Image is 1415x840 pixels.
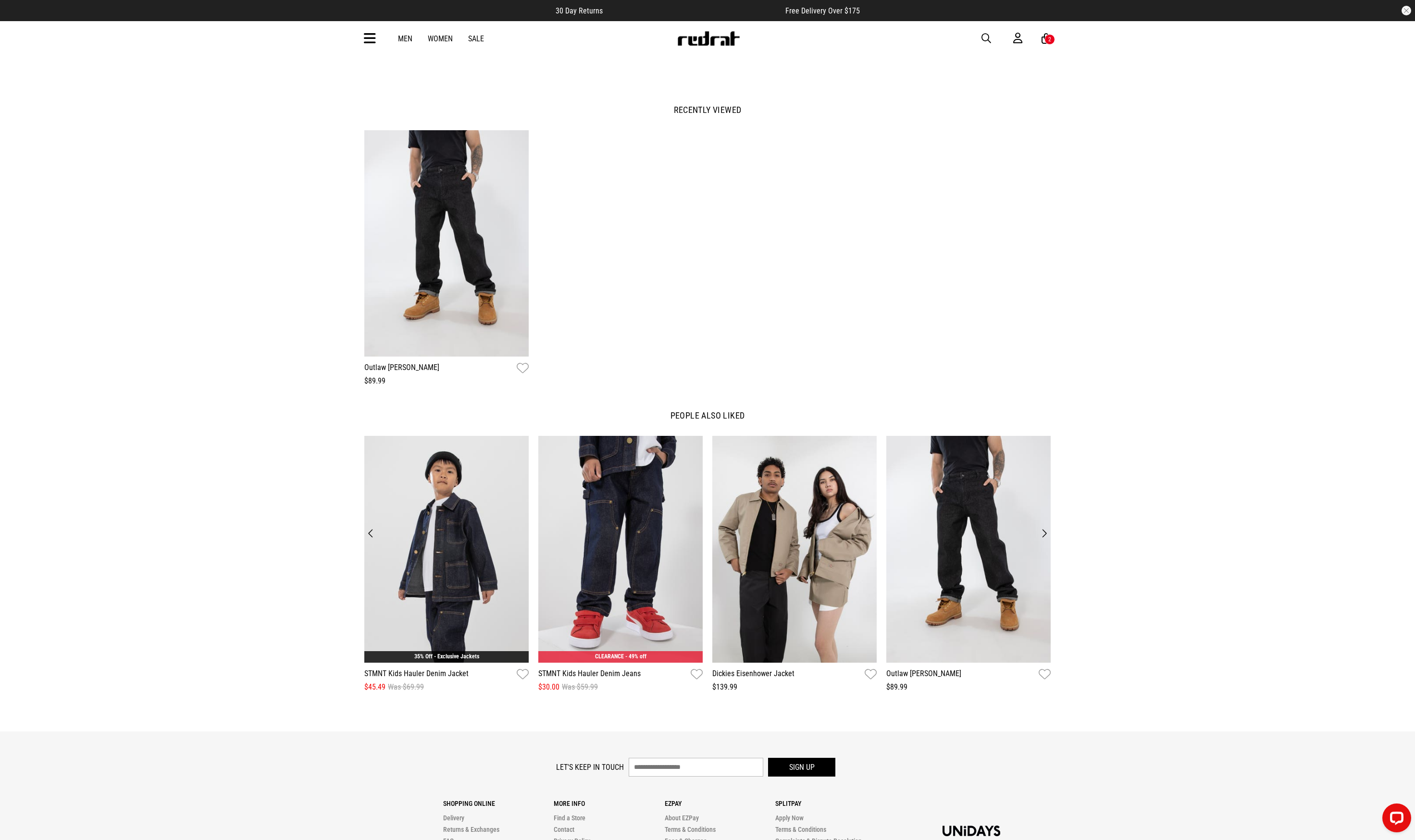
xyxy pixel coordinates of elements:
iframe: Customer reviews powered by Trustpilot [622,6,766,15]
p: Recently viewed [364,104,1051,116]
p: People also liked [364,410,1051,421]
a: Apply Now [775,814,804,822]
span: Free Delivery Over $175 [785,6,860,15]
div: $89.99 [886,681,1051,693]
a: STMNT Kids Hauler Denim Jacket [364,667,469,681]
span: CLEARANCE [595,653,624,660]
a: Terms & Conditions [775,826,826,833]
p: More Info [554,800,664,807]
a: Delivery [443,814,464,822]
div: $139.99 [712,681,877,693]
button: Previous [364,527,377,540]
a: About EZPay [665,814,699,822]
p: Shopping Online [443,800,554,807]
a: Terms & Conditions [665,826,716,833]
label: Let's keep in touch [556,763,624,772]
a: Women [428,34,453,43]
a: Sale [468,34,484,43]
button: Next [1038,527,1051,540]
img: Outlaw Nomad Denim in Blue [886,436,1051,663]
iframe: LiveChat chat widget [1375,800,1415,840]
span: - 49% off [625,653,646,660]
p: Splitpay [775,800,886,807]
img: Unidays [943,826,1000,836]
a: Outlaw [PERSON_NAME] [886,667,961,681]
span: Was $59.99 [562,681,598,693]
img: Outlaw Nomad Denim in Blue [364,130,529,357]
a: Returns & Exchanges [443,826,499,833]
div: 2 [1048,36,1051,43]
a: Outlaw [PERSON_NAME] [364,361,439,375]
img: Dickies Eisenhower Jacket in Brown [712,436,877,663]
span: 30 Day Returns [556,6,603,15]
img: Stmnt Kids Hauler Denim Jacket in Blue [364,436,529,663]
span: Was $69.99 [388,681,424,693]
span: $45.49 [364,681,385,693]
a: Dickies Eisenhower Jacket [712,667,794,681]
a: 2 [1042,34,1051,44]
a: Men [398,34,412,43]
button: Sign up [768,758,835,777]
a: 35% Off - Exclusive Jackets [414,653,479,660]
a: STMNT Kids Hauler Denim Jeans [538,667,641,681]
a: Contact [554,826,574,833]
p: Ezpay [665,800,775,807]
div: $89.99 [364,375,529,387]
span: $30.00 [538,681,559,693]
img: Redrat logo [677,31,740,46]
a: Find a Store [554,814,585,822]
img: Stmnt Kids Hauler Denim Jeans in Blue [538,436,703,663]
